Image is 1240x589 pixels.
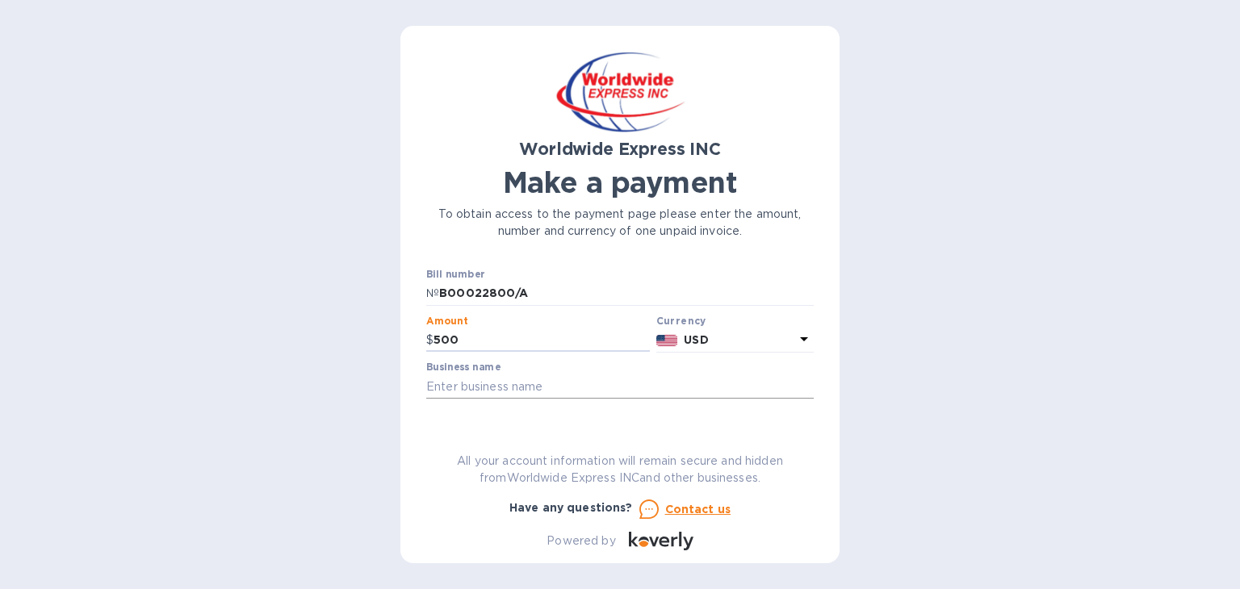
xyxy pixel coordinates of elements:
p: Powered by [547,533,615,549]
p: $ [426,332,434,349]
p: All your account information will remain secure and hidden from Worldwide Express INC and other b... [426,453,814,487]
label: Business name [426,363,501,373]
input: 0.00 [434,328,650,353]
p: № [426,285,439,302]
img: USD [656,335,678,346]
label: Bill number [426,270,484,280]
b: Currency [656,315,706,327]
label: Amount [426,316,467,326]
b: USD [684,333,708,346]
b: Worldwide Express INC [519,139,720,159]
b: Have any questions? [509,501,633,514]
input: Enter business name [426,374,814,399]
p: To obtain access to the payment page please enter the amount, number and currency of one unpaid i... [426,206,814,240]
u: Contact us [665,503,731,516]
input: Enter bill number [439,282,814,306]
h1: Make a payment [426,165,814,199]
